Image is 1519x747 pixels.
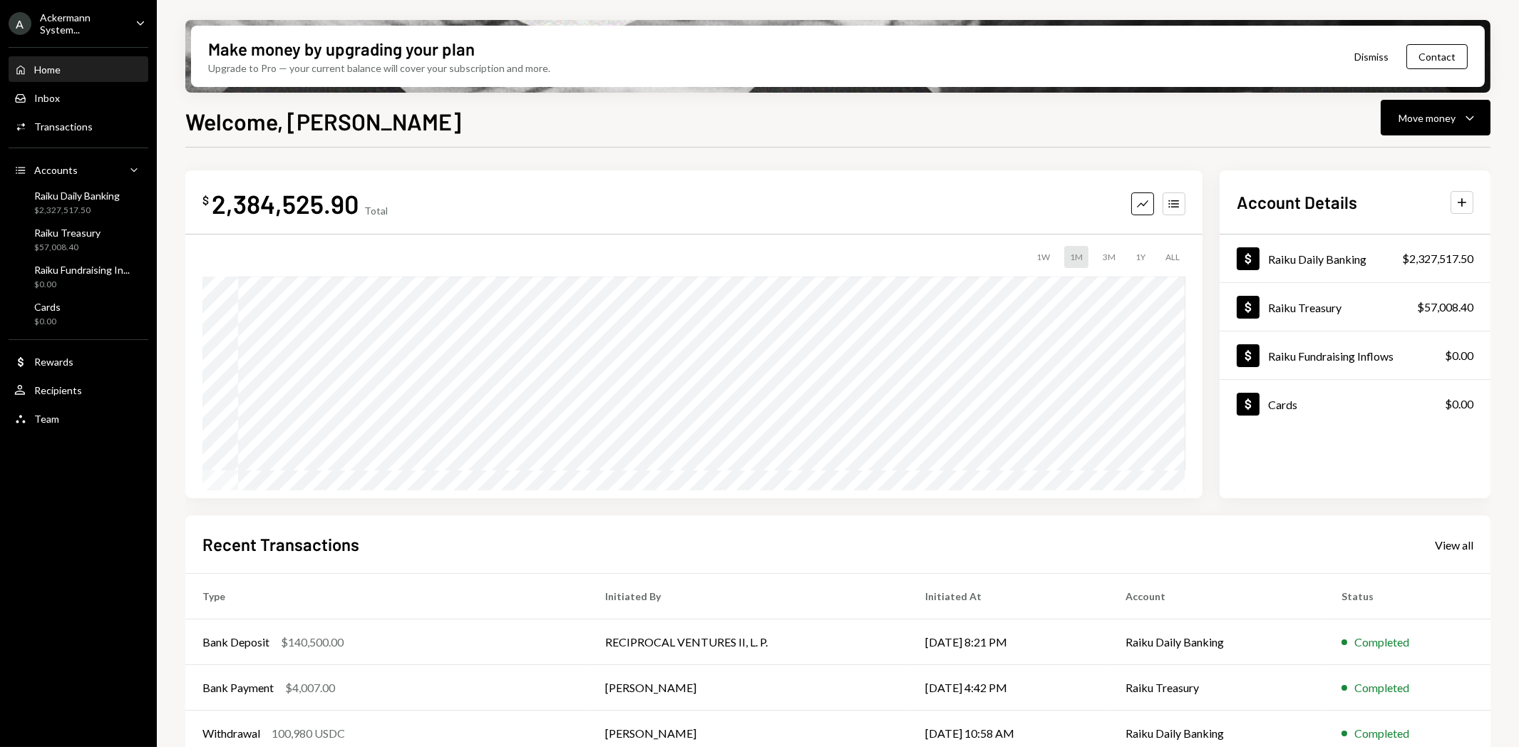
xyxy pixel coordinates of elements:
[1445,347,1473,364] div: $0.00
[1268,398,1297,411] div: Cards
[1220,283,1490,331] a: Raiku Treasury$57,008.40
[9,222,148,257] a: Raiku Treasury$57,008.40
[34,413,59,425] div: Team
[34,316,61,328] div: $0.00
[34,264,130,276] div: Raiku Fundraising In...
[34,242,101,254] div: $57,008.40
[202,679,274,696] div: Bank Payment
[34,63,61,76] div: Home
[1381,100,1490,135] button: Move money
[34,279,130,291] div: $0.00
[1160,246,1185,268] div: ALL
[1268,349,1394,363] div: Raiku Fundraising Inflows
[1220,331,1490,379] a: Raiku Fundraising Inflows$0.00
[1268,252,1366,266] div: Raiku Daily Banking
[34,227,101,239] div: Raiku Treasury
[1445,396,1473,413] div: $0.00
[281,634,344,651] div: $140,500.00
[1130,246,1151,268] div: 1Y
[9,157,148,182] a: Accounts
[1220,380,1490,428] a: Cards$0.00
[272,725,345,742] div: 100,980 USDC
[1406,44,1468,69] button: Contact
[185,107,461,135] h1: Welcome, [PERSON_NAME]
[1268,301,1342,314] div: Raiku Treasury
[1435,537,1473,552] a: View all
[9,56,148,82] a: Home
[1402,250,1473,267] div: $2,327,517.50
[9,85,148,110] a: Inbox
[1097,246,1121,268] div: 3M
[34,205,120,217] div: $2,327,517.50
[9,297,148,331] a: Cards$0.00
[1220,235,1490,282] a: Raiku Daily Banking$2,327,517.50
[1435,538,1473,552] div: View all
[34,164,78,176] div: Accounts
[9,406,148,431] a: Team
[1109,619,1325,665] td: Raiku Daily Banking
[908,574,1109,619] th: Initiated At
[34,190,120,202] div: Raiku Daily Banking
[1064,246,1088,268] div: 1M
[1354,634,1409,651] div: Completed
[208,61,550,76] div: Upgrade to Pro — your current balance will cover your subscription and more.
[34,356,73,368] div: Rewards
[9,259,148,294] a: Raiku Fundraising In...$0.00
[34,384,82,396] div: Recipients
[1324,574,1490,619] th: Status
[1237,190,1357,214] h2: Account Details
[9,12,31,35] div: A
[588,665,908,711] td: [PERSON_NAME]
[202,725,260,742] div: Withdrawal
[1399,110,1456,125] div: Move money
[1337,40,1406,73] button: Dismiss
[9,349,148,374] a: Rewards
[9,185,148,220] a: Raiku Daily Banking$2,327,517.50
[364,205,388,217] div: Total
[1031,246,1056,268] div: 1W
[1354,679,1409,696] div: Completed
[40,11,124,36] div: Ackermann System...
[908,619,1109,665] td: [DATE] 8:21 PM
[202,634,269,651] div: Bank Deposit
[34,301,61,313] div: Cards
[9,113,148,139] a: Transactions
[588,574,908,619] th: Initiated By
[1109,574,1325,619] th: Account
[34,92,60,104] div: Inbox
[588,619,908,665] td: RECIPROCAL VENTURES II, L. P.
[34,120,93,133] div: Transactions
[202,193,209,207] div: $
[9,377,148,403] a: Recipients
[285,679,335,696] div: $4,007.00
[1109,665,1325,711] td: Raiku Treasury
[212,187,359,220] div: 2,384,525.90
[1354,725,1409,742] div: Completed
[202,532,359,556] h2: Recent Transactions
[908,665,1109,711] td: [DATE] 4:42 PM
[185,574,588,619] th: Type
[208,37,475,61] div: Make money by upgrading your plan
[1417,299,1473,316] div: $57,008.40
